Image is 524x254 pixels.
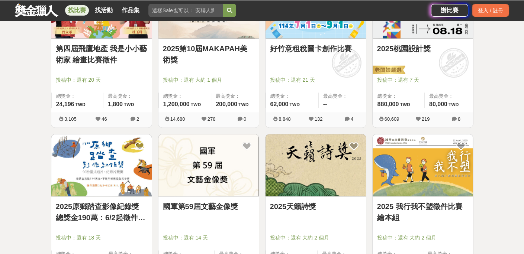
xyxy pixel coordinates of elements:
[244,116,246,122] span: 0
[158,134,259,196] a: Cover Image
[163,92,207,100] span: 總獎金：
[51,134,152,196] a: Cover Image
[458,116,460,122] span: 8
[377,43,469,54] a: 2025桃園設計獎
[385,116,399,122] span: 60,609
[377,76,469,84] span: 投稿中：還有 7 天
[238,102,248,107] span: TWD
[56,234,147,242] span: 投稿中：還有 18 天
[279,116,291,122] span: 8,848
[64,116,77,122] span: 3,105
[108,101,123,107] span: 1,800
[163,76,254,84] span: 投稿中：還有 大約 1 個月
[377,101,399,107] span: 880,000
[216,92,254,100] span: 最高獎金：
[65,5,89,16] a: 找比賽
[431,4,468,17] a: 辦比賽
[373,134,473,196] a: Cover Image
[92,5,116,16] a: 找活動
[208,116,216,122] span: 278
[472,4,509,17] div: 登入 / 註冊
[216,101,237,107] span: 200,000
[56,201,147,223] a: 2025原鄉踏查影像紀錄獎 總獎金190萬：6/2起徵件90秒內直式短片、紀錄片競賽
[270,201,361,212] a: 2025天籟詩獎
[270,101,289,107] span: 62,000
[148,4,223,17] input: 這樣Sale也可以： 安聯人壽創意銷售法募集
[75,102,85,107] span: TWD
[422,116,430,122] span: 219
[377,201,469,223] a: 2025 我行我不塑徵件比賽_繪本組
[270,43,361,54] a: 好竹意租稅圖卡創作比賽
[56,43,147,65] a: 第四屆飛鷹地產 我是小小藝術家 繪畫比賽徵件
[270,92,314,100] span: 總獎金：
[371,65,405,75] img: 老闆娘嚴選
[56,76,147,84] span: 投稿中：還有 20 天
[377,234,469,242] span: 投稿中：還有 大約 2 個月
[136,116,139,122] span: 2
[266,134,366,196] img: Cover Image
[266,134,366,196] a: Cover Image
[270,234,361,242] span: 投稿中：還有 大約 2 個月
[315,116,323,122] span: 132
[429,92,469,100] span: 最高獎金：
[163,234,254,242] span: 投稿中：還有 14 天
[373,134,473,196] img: Cover Image
[323,92,361,100] span: 最高獎金：
[108,92,147,100] span: 最高獎金：
[56,92,99,100] span: 總獎金：
[270,76,361,84] span: 投稿中：還有 21 天
[51,134,152,196] img: Cover Image
[119,5,142,16] a: 作品集
[323,101,327,107] span: --
[377,92,420,100] span: 總獎金：
[163,101,190,107] span: 1,200,000
[163,201,254,212] a: 國軍第59屆文藝金像獎
[289,102,299,107] span: TWD
[124,102,134,107] span: TWD
[400,102,410,107] span: TWD
[351,116,353,122] span: 4
[102,116,107,122] span: 46
[170,116,185,122] span: 14,680
[158,134,259,196] img: Cover Image
[429,101,447,107] span: 80,000
[56,101,74,107] span: 24,196
[163,43,254,65] a: 2025第10屆MAKAPAH美術獎
[191,102,201,107] span: TWD
[449,102,459,107] span: TWD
